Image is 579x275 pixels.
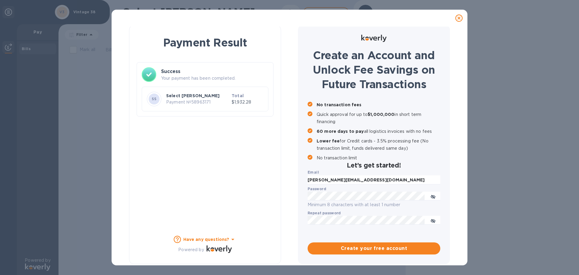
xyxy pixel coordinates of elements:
[308,187,326,191] label: Password
[139,35,271,50] h1: Payment Result
[308,170,319,174] b: Email
[317,154,440,161] p: No transaction limit
[308,211,341,215] label: Repeat password
[308,242,440,254] button: Create your free account
[308,201,440,208] p: Minimum 8 characters with at least 1 number
[427,214,439,226] button: toggle password visibility
[207,245,232,253] img: Logo
[317,129,364,134] b: 60 more days to pay
[308,161,440,169] h2: Let’s get started!
[232,93,244,98] b: Total
[368,112,394,117] b: $1,000,000
[308,48,440,91] h1: Create an Account and Unlock Fee Savings on Future Transactions
[152,97,157,101] b: SS
[317,128,440,135] p: all logistics invoices with no fees
[317,139,340,143] b: Lower fee
[166,93,229,99] p: Select [PERSON_NAME]
[317,137,440,152] p: for Credit cards - 3.5% processing fee (No transaction limit, funds delivered same day)
[166,99,229,105] p: Payment № 58963171
[161,68,268,75] h3: Success
[232,99,263,105] p: $1,932.28
[361,35,387,42] img: Logo
[183,237,229,242] b: Have any questions?
[317,102,362,107] b: No transaction fees
[427,190,439,202] button: toggle password visibility
[308,175,440,184] input: Enter email address
[161,75,268,82] p: Your payment has been completed.
[312,245,435,252] span: Create your free account
[317,111,440,125] p: Quick approval for up to in short term financing
[178,247,204,253] p: Powered by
